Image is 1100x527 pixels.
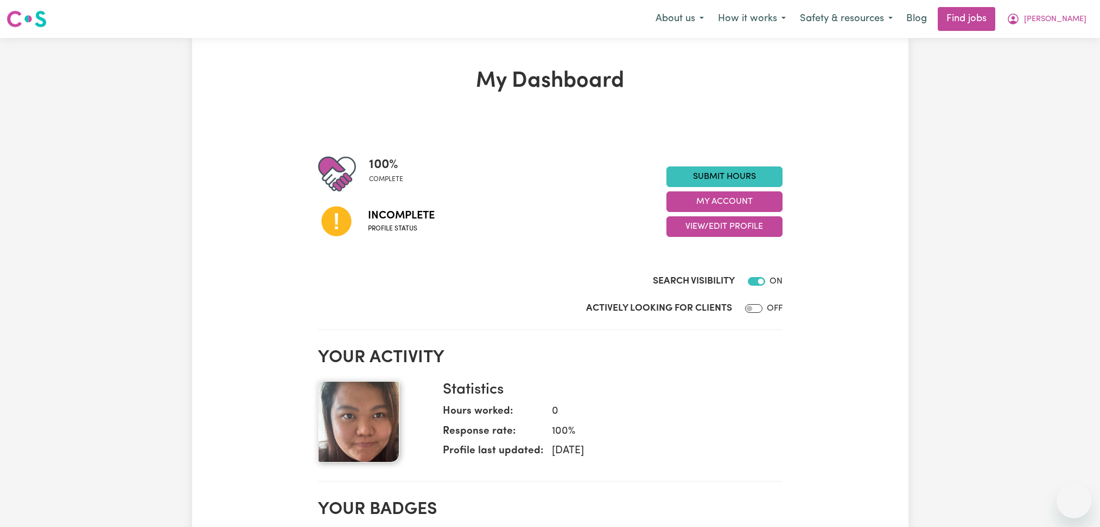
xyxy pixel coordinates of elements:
div: Profile completeness: 100% [369,155,412,193]
button: My Account [666,191,783,212]
button: About us [648,8,711,30]
button: How it works [711,8,793,30]
label: Actively Looking for Clients [586,301,732,316]
dd: 0 [543,404,774,420]
span: Profile status [368,224,435,234]
dt: Response rate: [443,424,543,444]
dd: 100 % [543,424,774,440]
dt: Profile last updated: [443,444,543,464]
dt: Hours worked: [443,404,543,424]
button: Safety & resources [793,8,900,30]
span: complete [369,175,403,184]
a: Blog [900,7,933,31]
a: Submit Hours [666,166,783,187]
h1: My Dashboard [318,68,783,94]
h2: Your badges [318,499,783,520]
label: Search Visibility [653,274,735,288]
h3: Statistics [443,381,774,400]
dd: [DATE] [543,444,774,459]
button: View/Edit Profile [666,216,783,237]
img: Your profile picture [318,381,399,462]
span: 100 % [369,155,403,175]
iframe: Button to launch messaging window [1057,484,1091,518]
img: Careseekers logo [7,9,47,29]
span: ON [770,277,783,286]
button: My Account [1000,8,1093,30]
h2: Your activity [318,348,783,368]
a: Careseekers logo [7,7,47,31]
span: Incomplete [368,208,435,224]
span: OFF [767,304,783,313]
span: [PERSON_NAME] [1024,14,1086,25]
a: Find jobs [938,7,995,31]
